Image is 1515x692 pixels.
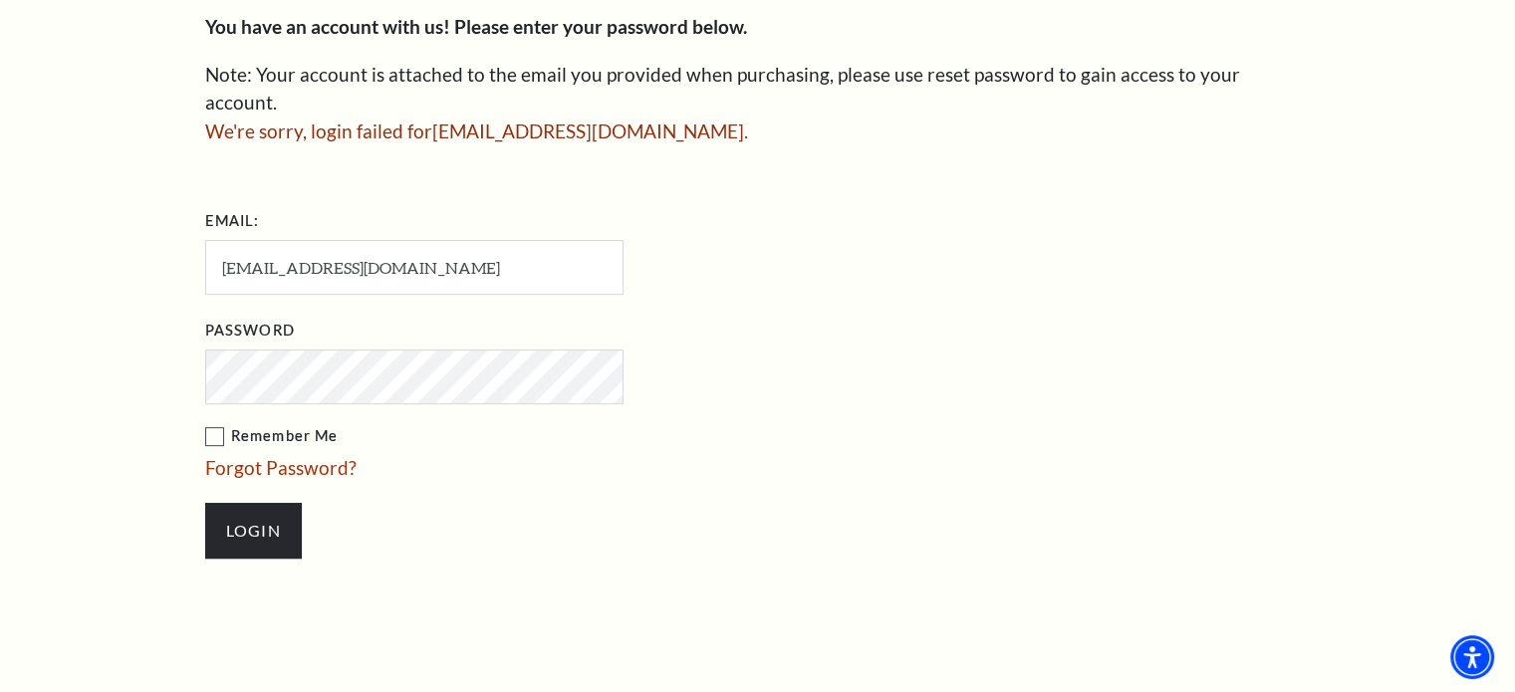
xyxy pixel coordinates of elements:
[205,319,295,344] label: Password
[205,503,302,559] input: Submit button
[205,61,1311,117] p: Note: Your account is attached to the email you provided when purchasing, please use reset passwo...
[205,456,357,479] a: Forgot Password?
[205,240,624,295] input: Required
[1450,635,1494,679] div: Accessibility Menu
[205,209,260,234] label: Email:
[454,15,747,38] strong: Please enter your password below.
[205,15,450,38] strong: You have an account with us!
[205,119,748,142] span: We're sorry, login failed for [EMAIL_ADDRESS][DOMAIN_NAME] .
[205,424,823,449] label: Remember Me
